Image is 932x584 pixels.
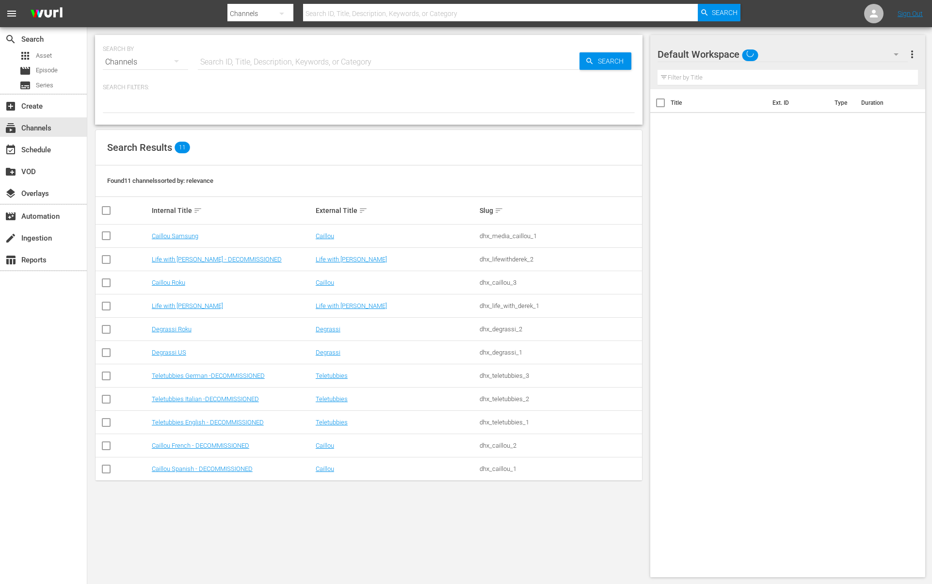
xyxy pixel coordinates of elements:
div: dhx_caillou_1 [480,465,641,472]
a: Teletubbies [316,395,348,403]
button: Search [579,52,631,70]
img: ans4CAIJ8jUAAAAAAAAAAAAAAAAAAAAAAAAgQb4GAAAAAAAAAAAAAAAAAAAAAAAAJMjXAAAAAAAAAAAAAAAAAAAAAAAAgAT5G... [23,2,70,25]
span: Episode [19,65,31,77]
a: Teletubbies [316,419,348,426]
div: dhx_degrassi_2 [480,325,641,333]
a: Sign Out [898,10,923,17]
a: Caillou Spanish - DECOMMISSIONED [152,465,253,472]
a: Caillou Samsung [152,232,198,240]
div: dhx_media_caillou_1 [480,232,641,240]
span: 11 [175,142,190,153]
a: Degrassi [316,325,340,333]
span: Create [5,100,16,112]
div: dhx_caillou_2 [480,442,641,449]
span: Automation [5,211,16,222]
a: Degrassi [316,349,340,356]
a: Caillou French - DECOMMISSIONED [152,442,249,449]
span: Search [712,4,738,21]
span: VOD [5,166,16,178]
a: Degrassi US [152,349,186,356]
a: Caillou Roku [152,279,185,286]
button: more_vert [906,43,918,66]
a: Teletubbies English - DECOMMISSIONED [152,419,264,426]
a: Life with [PERSON_NAME] [316,256,387,263]
span: Reports [5,254,16,266]
span: Found 11 channels sorted by: relevance [107,177,213,184]
span: Series [19,80,31,91]
th: Ext. ID [767,89,829,116]
th: Duration [855,89,914,116]
div: External Title [316,205,477,216]
a: Life with [PERSON_NAME] - DECOMMISSIONED [152,256,282,263]
a: Teletubbies German -DECOMMISSIONED [152,372,265,379]
a: Life with [PERSON_NAME] [152,302,223,309]
span: menu [6,8,17,19]
a: Caillou [316,442,334,449]
div: dhx_teletubbies_3 [480,372,641,379]
a: Degrassi Roku [152,325,192,333]
span: Schedule [5,144,16,156]
div: Default Workspace [658,41,908,68]
div: dhx_life_with_derek_1 [480,302,641,309]
span: sort [495,206,503,215]
span: more_vert [906,49,918,60]
span: Search [594,52,631,70]
a: Caillou [316,465,334,472]
div: Internal Title [152,205,313,216]
a: Caillou [316,279,334,286]
span: sort [193,206,202,215]
div: Channels [103,49,188,76]
span: Search [5,33,16,45]
a: Teletubbies Italian -DECOMMISSIONED [152,395,259,403]
div: dhx_caillou_3 [480,279,641,286]
a: Teletubbies [316,372,348,379]
div: dhx_teletubbies_1 [480,419,641,426]
span: Channels [5,122,16,134]
div: dhx_lifewithderek_2 [480,256,641,263]
a: Caillou [316,232,334,240]
button: Search [698,4,740,21]
span: Search Results [107,142,172,153]
span: Series [36,81,53,90]
span: Ingestion [5,232,16,244]
span: Asset [36,51,52,61]
div: Slug [480,205,641,216]
th: Type [829,89,855,116]
th: Title [671,89,767,116]
span: Overlays [5,188,16,199]
span: Episode [36,65,58,75]
p: Search Filters: [103,83,635,92]
div: dhx_teletubbies_2 [480,395,641,403]
a: Life with [PERSON_NAME] [316,302,387,309]
span: sort [359,206,368,215]
span: Asset [19,50,31,62]
div: dhx_degrassi_1 [480,349,641,356]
